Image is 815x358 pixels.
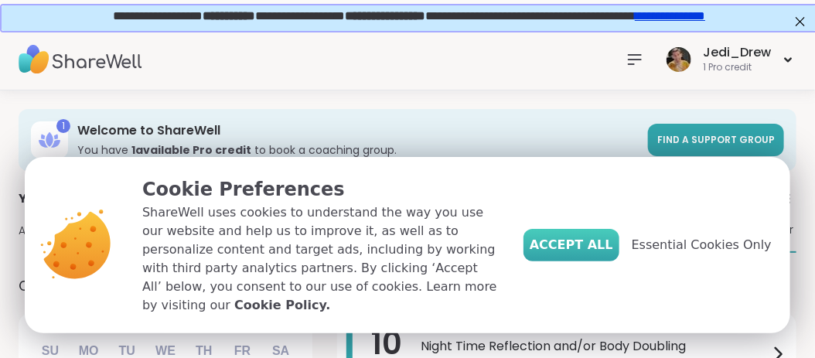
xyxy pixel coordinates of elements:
[142,203,499,315] p: ShareWell uses cookies to understand the way you use our website and help us to improve it, as we...
[56,119,70,133] div: 1
[530,236,613,254] span: Accept All
[77,142,639,158] h3: You have to book a coaching group.
[667,47,691,72] img: Jedi_Drew
[703,44,771,61] div: Jedi_Drew
[142,176,499,203] p: Cookie Preferences
[77,122,639,139] h3: Welcome to ShareWell
[421,337,769,356] span: Night Time Reflection and/or Body Doubling
[234,296,330,315] a: Cookie Policy.
[131,142,251,158] b: 1 available Pro credit
[648,124,784,156] a: Find a support group
[632,236,772,254] span: Essential Cookies Only
[657,133,775,146] span: Find a support group
[703,61,771,74] div: 1 Pro credit
[19,32,142,87] img: ShareWell Nav Logo
[523,229,619,261] button: Accept All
